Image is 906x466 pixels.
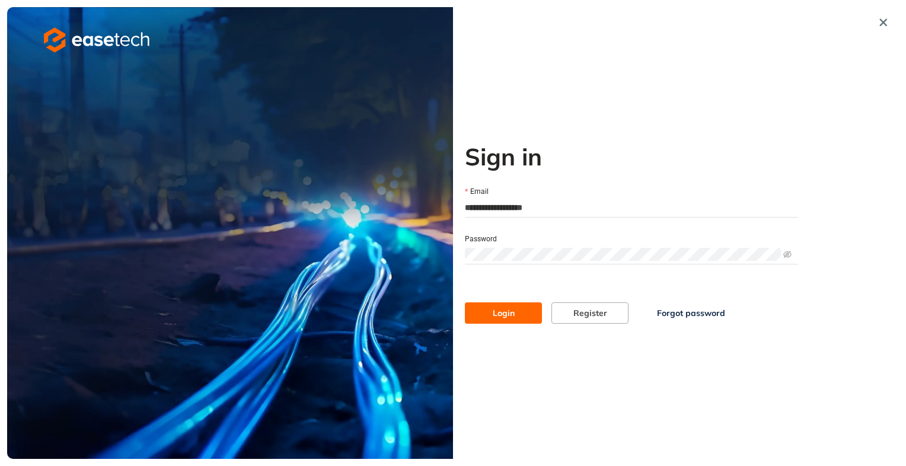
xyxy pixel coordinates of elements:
label: Password [465,234,497,245]
span: Login [493,307,515,320]
h2: Sign in [465,142,798,171]
img: cover image [7,7,453,459]
input: Password [465,248,781,261]
button: Forgot password [638,302,744,324]
input: Email [465,199,798,216]
span: Forgot password [657,307,725,320]
label: Email [465,186,489,197]
button: Register [551,302,629,324]
button: Login [465,302,542,324]
span: eye-invisible [783,250,792,258]
span: Register [573,307,607,320]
